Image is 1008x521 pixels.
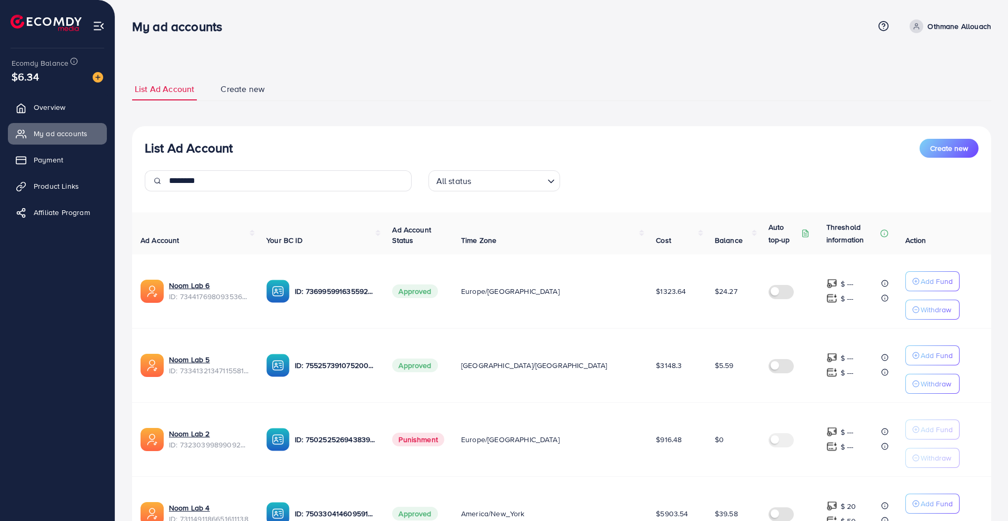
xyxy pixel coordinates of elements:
[434,173,474,189] span: All status
[135,83,194,95] span: List Ad Account
[169,428,249,439] a: Noom Lab 2
[826,441,837,452] img: top-up amount
[656,508,688,519] span: $5903.54
[392,507,437,520] span: Approved
[826,278,837,289] img: top-up amount
[841,352,854,364] p: $ ---
[392,284,437,298] span: Approved
[826,352,837,363] img: top-up amount
[841,366,854,379] p: $ ---
[169,440,249,450] span: ID: 7323039989909209089
[461,508,525,519] span: America/New_York
[392,224,431,246] span: Ad Account Status
[34,155,63,165] span: Payment
[266,428,290,451] img: ic-ba-acc.ded83a64.svg
[392,433,444,446] span: Punishment
[930,143,968,154] span: Create new
[921,275,953,288] p: Add Fund
[428,170,560,191] div: Search for option
[826,221,878,246] p: Threshold information
[8,202,107,223] a: Affiliate Program
[905,345,960,365] button: Add Fund
[169,280,249,302] div: <span class='underline'>Noom Lab 6</span></br>7344176980935360513
[905,420,960,440] button: Add Fund
[461,286,560,297] span: Europe/[GEOGRAPHIC_DATA]
[769,221,799,246] p: Auto top-up
[474,171,543,189] input: Search for option
[905,271,960,291] button: Add Fund
[169,365,249,376] span: ID: 7334132134711558146
[169,503,249,513] a: Noom Lab 4
[93,20,105,32] img: menu
[905,494,960,514] button: Add Fund
[169,291,249,302] span: ID: 7344176980935360513
[145,140,233,156] h3: List Ad Account
[921,423,953,436] p: Add Fund
[826,426,837,437] img: top-up amount
[841,426,854,438] p: $ ---
[392,359,437,372] span: Approved
[461,360,607,371] span: [GEOGRAPHIC_DATA]/[GEOGRAPHIC_DATA]
[8,123,107,144] a: My ad accounts
[963,474,1000,513] iframe: Chat
[715,360,734,371] span: $5.59
[715,508,738,519] span: $39.58
[8,149,107,170] a: Payment
[169,354,249,376] div: <span class='underline'>Noom Lab 5</span></br>7334132134711558146
[715,434,724,445] span: $0
[841,278,854,290] p: $ ---
[266,235,303,246] span: Your BC ID
[715,235,743,246] span: Balance
[921,303,951,316] p: Withdraw
[656,434,682,445] span: $916.48
[141,428,164,451] img: ic-ads-acc.e4c84228.svg
[841,292,854,305] p: $ ---
[295,359,375,372] p: ID: 7552573910752002064
[266,280,290,303] img: ic-ba-acc.ded83a64.svg
[169,280,249,291] a: Noom Lab 6
[905,374,960,394] button: Withdraw
[93,72,103,83] img: image
[905,300,960,320] button: Withdraw
[8,97,107,118] a: Overview
[141,280,164,303] img: ic-ads-acc.e4c84228.svg
[12,69,39,84] span: $6.34
[132,19,231,34] h3: My ad accounts
[12,58,68,68] span: Ecomdy Balance
[921,349,953,362] p: Add Fund
[141,235,179,246] span: Ad Account
[221,83,265,95] span: Create new
[295,433,375,446] p: ID: 7502525269438398465
[841,441,854,453] p: $ ---
[905,19,991,33] a: Othmane Allouach
[921,497,953,510] p: Add Fund
[266,354,290,377] img: ic-ba-acc.ded83a64.svg
[34,102,65,113] span: Overview
[905,235,926,246] span: Action
[715,286,737,297] span: $24.27
[656,360,682,371] span: $3148.3
[169,354,249,365] a: Noom Lab 5
[841,500,856,513] p: $ 20
[461,434,560,445] span: Europe/[GEOGRAPHIC_DATA]
[34,128,87,139] span: My ad accounts
[826,500,837,512] img: top-up amount
[295,285,375,298] p: ID: 7369959916355928081
[8,176,107,197] a: Product Links
[141,354,164,377] img: ic-ads-acc.e4c84228.svg
[169,428,249,450] div: <span class='underline'>Noom Lab 2</span></br>7323039989909209089
[905,448,960,468] button: Withdraw
[34,207,90,218] span: Affiliate Program
[461,235,496,246] span: Time Zone
[11,15,82,31] img: logo
[826,293,837,304] img: top-up amount
[295,507,375,520] p: ID: 7503304146095915016
[826,367,837,378] img: top-up amount
[656,286,686,297] span: $1323.64
[921,452,951,464] p: Withdraw
[34,181,79,191] span: Product Links
[921,377,951,390] p: Withdraw
[656,235,671,246] span: Cost
[927,20,991,33] p: Othmane Allouach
